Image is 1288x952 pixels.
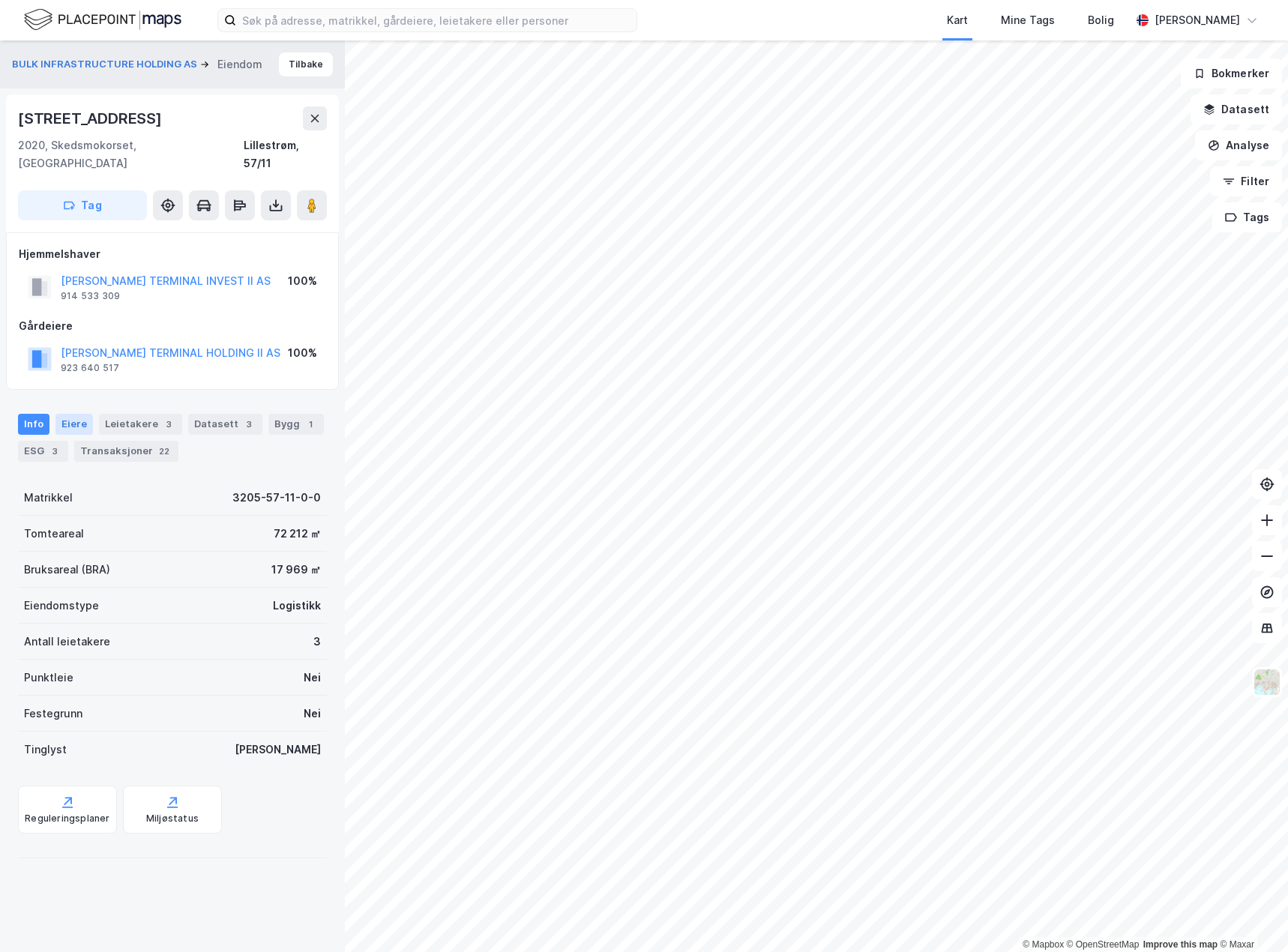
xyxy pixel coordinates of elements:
div: Gårdeiere [19,317,326,335]
div: Nei [304,669,321,687]
div: Bruksareal (BRA) [24,561,110,579]
img: logo.f888ab2527a4732fd821a326f86c7f29.svg [24,7,181,33]
div: Kart [947,11,968,29]
button: BULK INFRASTRUCTURE HOLDING AS [12,57,200,72]
div: 1 [303,417,318,432]
div: Tinglyst [24,741,67,759]
div: Matrikkel [24,489,73,507]
a: OpenStreetMap [1067,939,1140,950]
div: Bygg [268,414,324,435]
button: Filter [1210,166,1282,196]
div: Festegrunn [24,705,82,723]
div: 3205-57-11-0-0 [232,489,321,507]
div: Datasett [188,414,262,435]
div: ESG [18,441,68,462]
div: 100% [288,344,317,362]
div: Tomteareal [24,525,84,543]
div: [STREET_ADDRESS] [18,106,165,130]
button: Tags [1212,202,1282,232]
a: Mapbox [1023,939,1064,950]
button: Bokmerker [1181,58,1282,88]
div: 923 640 517 [61,362,119,374]
div: 100% [288,272,317,290]
div: 22 [156,444,172,459]
iframe: Chat Widget [1213,880,1288,952]
div: Hjemmelshaver [19,245,326,263]
div: 72 212 ㎡ [274,525,321,543]
div: Leietakere [99,414,182,435]
div: Eiere [55,414,93,435]
div: Kontrollprogram for chat [1213,880,1288,952]
div: Miljøstatus [146,813,199,825]
div: [PERSON_NAME] [1155,11,1240,29]
div: 3 [161,417,176,432]
div: Transaksjoner [74,441,178,462]
div: Logistikk [273,597,321,615]
div: Punktleie [24,669,73,687]
div: Info [18,414,49,435]
div: Antall leietakere [24,633,110,651]
a: Improve this map [1143,939,1218,950]
button: Tilbake [279,52,333,76]
div: 3 [47,444,62,459]
button: Datasett [1191,94,1282,124]
div: 17 969 ㎡ [271,561,321,579]
div: 914 533 309 [61,290,120,302]
div: Mine Tags [1001,11,1055,29]
div: [PERSON_NAME] [235,741,321,759]
div: 3 [313,633,321,651]
div: Eiendomstype [24,597,99,615]
div: 3 [241,417,256,432]
div: 2020, Skedsmokorset, [GEOGRAPHIC_DATA] [18,136,244,172]
div: Bolig [1088,11,1114,29]
div: Nei [304,705,321,723]
button: Tag [18,190,147,220]
input: Søk på adresse, matrikkel, gårdeiere, leietakere eller personer [236,9,637,31]
img: Z [1253,668,1281,696]
div: Reguleringsplaner [25,813,109,825]
button: Analyse [1195,130,1282,160]
div: Eiendom [217,55,262,73]
div: Lillestrøm, 57/11 [244,136,327,172]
